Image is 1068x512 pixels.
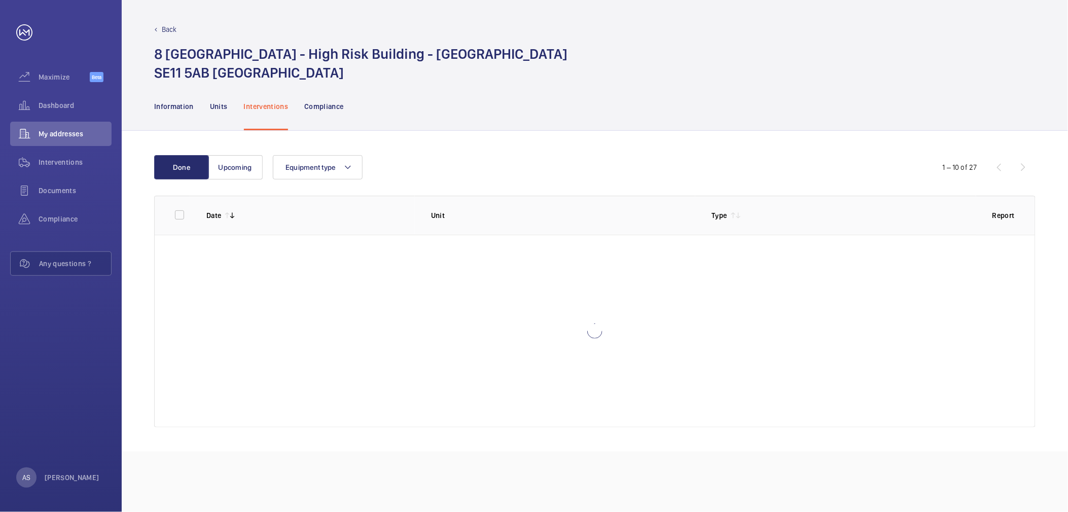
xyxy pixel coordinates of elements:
span: Equipment type [286,163,336,171]
span: Any questions ? [39,259,111,269]
p: AS [22,472,30,483]
p: Information [154,101,194,112]
span: Compliance [39,214,112,224]
p: Interventions [244,101,289,112]
span: Dashboard [39,100,112,111]
p: Report [992,210,1015,221]
div: 1 – 10 of 27 [943,162,977,172]
button: Equipment type [273,155,363,179]
p: Date [206,210,221,221]
p: [PERSON_NAME] [45,472,99,483]
span: Documents [39,186,112,196]
p: Back [162,24,177,34]
h1: 8 [GEOGRAPHIC_DATA] - High Risk Building - [GEOGRAPHIC_DATA] SE11 5AB [GEOGRAPHIC_DATA] [154,45,567,82]
p: Compliance [304,101,344,112]
p: Unit [431,210,696,221]
p: Type [711,210,727,221]
p: Units [210,101,228,112]
span: My addresses [39,129,112,139]
span: Maximize [39,72,90,82]
span: Beta [90,72,103,82]
span: Interventions [39,157,112,167]
button: Done [154,155,209,179]
button: Upcoming [208,155,263,179]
